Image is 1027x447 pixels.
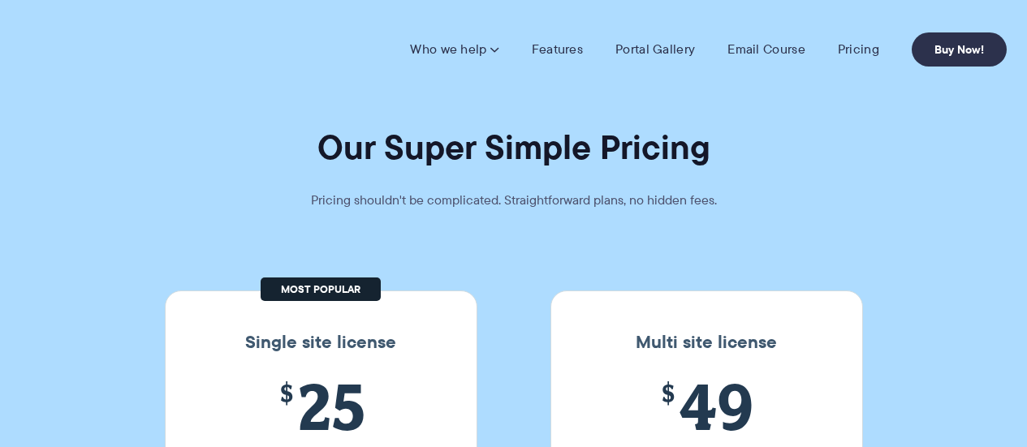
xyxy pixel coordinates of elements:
span: 25 [210,369,432,443]
h3: Multi site license [567,332,846,353]
span: 49 [596,369,818,443]
a: Email Course [727,41,805,58]
a: Buy Now! [912,32,1007,67]
a: Pricing [838,41,879,58]
h3: Single site license [182,332,460,353]
a: Portal Gallery [615,41,695,58]
p: Pricing shouldn't be complicated. Straightforward plans, no hidden fees. [270,189,757,212]
a: Features [532,41,583,58]
a: Who we help [410,41,498,58]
